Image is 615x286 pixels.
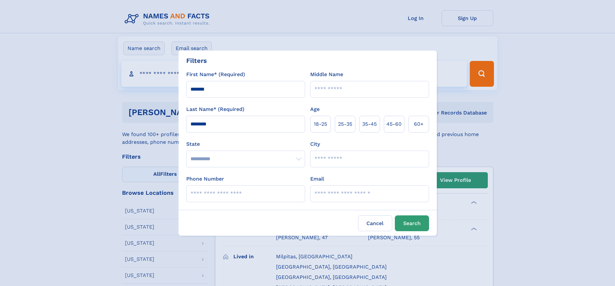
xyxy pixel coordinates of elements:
[310,175,324,183] label: Email
[362,120,377,128] span: 35‑45
[310,71,343,78] label: Middle Name
[310,140,320,148] label: City
[314,120,327,128] span: 18‑25
[186,105,244,113] label: Last Name* (Required)
[186,56,207,65] div: Filters
[338,120,352,128] span: 25‑35
[386,120,402,128] span: 45‑60
[395,215,429,231] button: Search
[186,71,245,78] label: First Name* (Required)
[310,105,320,113] label: Age
[186,140,305,148] label: State
[414,120,424,128] span: 60+
[358,215,392,231] label: Cancel
[186,175,224,183] label: Phone Number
